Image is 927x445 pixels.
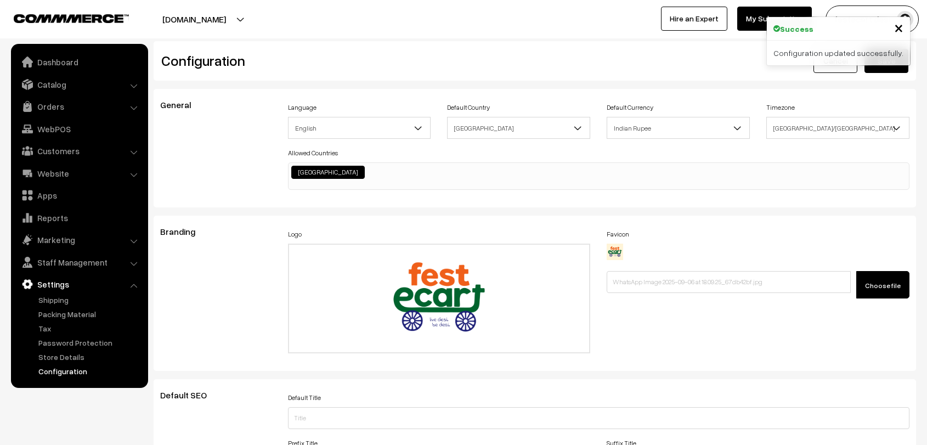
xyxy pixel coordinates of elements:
[894,19,903,36] button: Close
[288,148,338,158] label: Allowed Countries
[36,365,144,377] a: Configuration
[14,230,144,250] a: Marketing
[36,337,144,348] a: Password Protection
[36,323,144,334] a: Tax
[767,41,910,65] div: Configuration updated successfully.
[766,103,795,112] label: Timezone
[766,117,909,139] span: Asia/Kolkata
[14,14,129,22] img: COMMMERCE
[14,119,144,139] a: WebPOS
[288,393,321,403] label: Default Title
[447,117,590,139] span: India
[14,52,144,72] a: Dashboard
[14,97,144,116] a: Orders
[447,103,490,112] label: Default Country
[448,119,590,138] span: India
[291,166,365,179] li: India
[36,308,144,320] a: Packing Material
[124,5,264,33] button: [DOMAIN_NAME]
[780,23,813,35] strong: Success
[14,164,144,183] a: Website
[894,17,903,37] span: ×
[14,185,144,205] a: Apps
[14,75,144,94] a: Catalog
[14,252,144,272] a: Staff Management
[161,52,527,69] h2: Configuration
[607,119,749,138] span: Indian Rupee
[767,119,909,138] span: Asia/Kolkata
[607,271,851,293] input: WhatsApp Image 2025-09-06 at 18.09.25_67db42bf.jpg
[288,117,431,139] span: English
[897,11,913,27] img: user
[288,407,909,429] input: Title
[14,274,144,294] a: Settings
[36,351,144,363] a: Store Details
[826,5,919,33] button: festecart desi
[289,119,431,138] span: English
[160,99,204,110] span: General
[737,7,812,31] a: My Subscription
[14,208,144,228] a: Reports
[607,229,629,239] label: Favicon
[36,294,144,306] a: Shipping
[14,11,110,24] a: COMMMERCE
[288,103,316,112] label: Language
[607,103,653,112] label: Default Currency
[607,244,623,260] img: 17573404052385WhatsApp-Image-2025-09-06-at-180925_67db42bf.jpg
[160,226,208,237] span: Branding
[661,7,727,31] a: Hire an Expert
[14,141,144,161] a: Customers
[865,281,901,290] span: Choose file
[607,117,750,139] span: Indian Rupee
[288,229,302,239] label: Logo
[160,390,220,401] span: Default SEO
